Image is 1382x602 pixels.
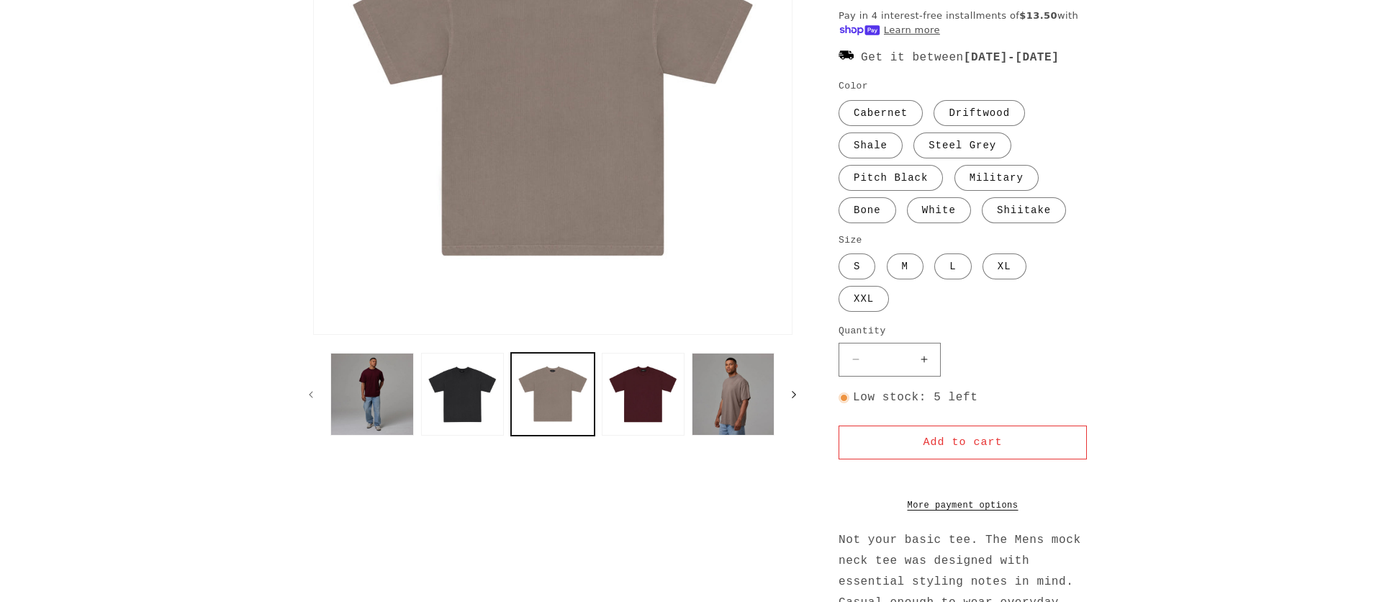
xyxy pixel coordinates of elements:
[982,197,1066,223] label: Shiitake
[839,233,864,248] legend: Size
[839,324,1087,338] label: Quantity
[839,426,1087,459] button: Add to cart
[839,48,854,66] img: 1670915.png
[907,197,971,223] label: White
[511,353,594,436] button: Load image 11 in gallery view
[839,132,903,158] label: Shale
[421,353,504,436] button: Load image 10 in gallery view
[839,79,870,94] legend: Color
[602,353,685,436] button: Load image 12 in gallery view
[913,132,1011,158] label: Steel Grey
[839,100,923,126] label: Cabernet
[887,253,923,279] label: M
[778,379,810,410] button: Slide right
[839,165,943,191] label: Pitch Black
[295,379,327,410] button: Slide left
[330,353,413,436] button: Load image 9 in gallery view
[839,387,1087,408] p: Low stock: 5 left
[964,51,1060,64] strong: -
[692,353,774,436] button: Load image 13 in gallery view
[983,253,1026,279] label: XL
[934,253,971,279] label: L
[839,48,1087,68] p: Get it between
[934,100,1025,126] label: Driftwood
[839,197,896,223] label: Bone
[1015,51,1059,64] span: [DATE]
[839,499,1087,512] a: More payment options
[839,253,875,279] label: S
[839,286,889,312] label: XXL
[954,165,1039,191] label: Military
[964,51,1008,64] span: [DATE]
